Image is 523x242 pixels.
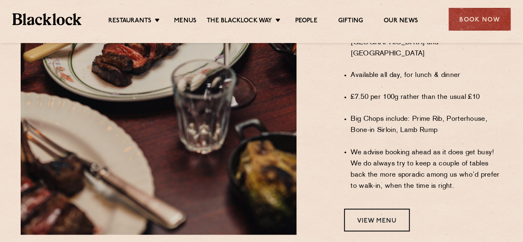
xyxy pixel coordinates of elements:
a: Menus [174,17,196,26]
img: BL_Textured_Logo-footer-cropped.svg [12,13,81,25]
li: £7.50 per 100g rather than the usual £10 [351,92,502,103]
a: People [295,17,317,26]
a: View Menu [344,208,410,231]
li: Available all day, for lunch & dinner [351,70,502,81]
li: Big Chops include: Prime Rib, Porterhouse, Bone-in Sirloin, Lamb Rump [351,114,502,136]
a: Our News [384,17,418,26]
a: Gifting [338,17,363,26]
li: We advise booking ahead as it does get busy! We do always try to keep a couple of tables back the... [351,147,502,192]
a: The Blacklock Way [207,17,272,26]
div: Book Now [449,8,511,31]
a: Restaurants [108,17,151,26]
